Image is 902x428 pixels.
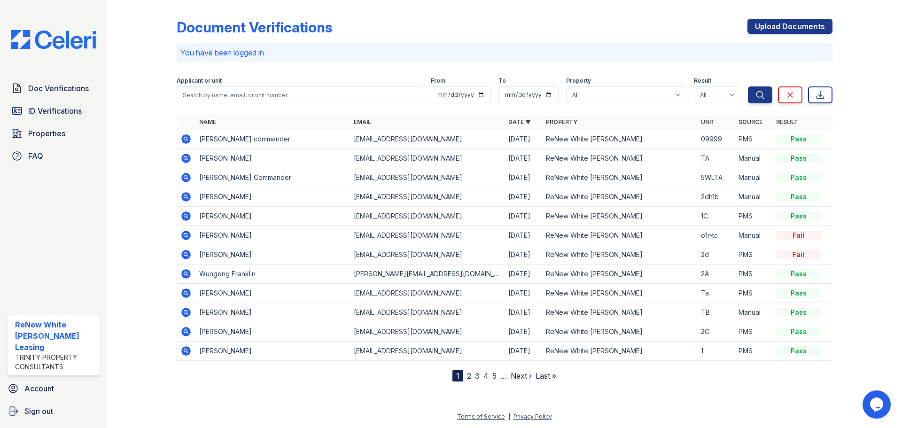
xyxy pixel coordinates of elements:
a: Date ▼ [508,118,531,125]
span: FAQ [28,150,43,162]
div: ReNew White [PERSON_NAME] Leasing [15,319,96,353]
td: PMS [735,245,772,265]
img: CE_Logo_Blue-a8612792a0a2168367f1c8372b55b34899dd931a85d93a1a3d3e32e68fde9ad4.png [4,30,103,49]
td: [PERSON_NAME] [195,303,350,322]
td: [DATE] [505,149,542,168]
td: Manual [735,149,772,168]
td: 2d [697,245,735,265]
a: 4 [483,371,489,381]
td: ReNew White [PERSON_NAME] [542,342,697,361]
td: PMS [735,265,772,284]
div: | [508,413,510,420]
label: Applicant or unit [177,77,222,85]
td: [PERSON_NAME] [195,284,350,303]
td: [DATE] [505,303,542,322]
label: Result [694,77,711,85]
td: [PERSON_NAME] [195,187,350,207]
td: ReNew White [PERSON_NAME] [542,130,697,149]
label: To [498,77,506,85]
span: Properties [28,128,65,139]
div: Pass [776,173,821,182]
div: Pass [776,154,821,163]
td: Manual [735,226,772,245]
span: Doc Verifications [28,83,89,94]
td: ReNew White [PERSON_NAME] [542,149,697,168]
div: Document Verifications [177,19,332,36]
td: [EMAIL_ADDRESS][DOMAIN_NAME] [350,130,505,149]
td: Wungeng Franklin [195,265,350,284]
td: [PERSON_NAME] [195,342,350,361]
td: PMS [735,207,772,226]
td: [EMAIL_ADDRESS][DOMAIN_NAME] [350,342,505,361]
span: Account [24,383,54,394]
a: Email [354,118,371,125]
div: Pass [776,211,821,221]
td: [PERSON_NAME] commander [195,130,350,149]
td: [DATE] [505,284,542,303]
td: ReNew White [PERSON_NAME] [542,303,697,322]
div: Pass [776,308,821,317]
td: Manual [735,168,772,187]
div: Pass [776,288,821,298]
td: 1C [697,207,735,226]
span: … [500,370,507,381]
td: Ta [697,284,735,303]
td: [PERSON_NAME][EMAIL_ADDRESS][DOMAIN_NAME] [350,265,505,284]
a: Result [776,118,798,125]
div: Pass [776,346,821,356]
a: Doc Verifications [8,79,100,98]
iframe: chat widget [863,390,893,419]
td: Manual [735,303,772,322]
td: TA [697,149,735,168]
div: Fail [776,250,821,259]
td: 1 [697,342,735,361]
div: Pass [776,134,821,144]
td: [DATE] [505,322,542,342]
td: [PERSON_NAME] Commander [195,168,350,187]
td: [DATE] [505,168,542,187]
td: [DATE] [505,187,542,207]
div: Fail [776,231,821,240]
a: Last » [536,371,556,381]
td: o1r-tc [697,226,735,245]
td: Manual [735,187,772,207]
td: TB [697,303,735,322]
span: Sign out [24,405,53,417]
td: 2dh1b [697,187,735,207]
td: PMS [735,322,772,342]
td: PMS [735,130,772,149]
a: Name [199,118,216,125]
a: Upload Documents [747,19,832,34]
a: 3 [475,371,480,381]
div: 1 [452,370,463,381]
a: 5 [492,371,497,381]
td: ReNew White [PERSON_NAME] [542,187,697,207]
td: ReNew White [PERSON_NAME] [542,284,697,303]
a: 2 [467,371,471,381]
td: 2C [697,322,735,342]
td: [EMAIL_ADDRESS][DOMAIN_NAME] [350,168,505,187]
td: [EMAIL_ADDRESS][DOMAIN_NAME] [350,322,505,342]
div: Pass [776,269,821,279]
td: 09999 [697,130,735,149]
td: [EMAIL_ADDRESS][DOMAIN_NAME] [350,226,505,245]
a: FAQ [8,147,100,165]
td: [PERSON_NAME] [195,226,350,245]
a: Unit [701,118,715,125]
td: ReNew White [PERSON_NAME] [542,322,697,342]
a: Sign out [4,402,103,420]
div: Pass [776,327,821,336]
label: From [431,77,445,85]
td: [EMAIL_ADDRESS][DOMAIN_NAME] [350,284,505,303]
td: 5WLTA [697,168,735,187]
td: ReNew White [PERSON_NAME] [542,168,697,187]
td: ReNew White [PERSON_NAME] [542,226,697,245]
td: [EMAIL_ADDRESS][DOMAIN_NAME] [350,187,505,207]
a: Terms of Service [457,413,505,420]
input: Search by name, email, or unit number [177,86,423,103]
td: [PERSON_NAME] [195,245,350,265]
td: [PERSON_NAME] [195,207,350,226]
label: Property [566,77,591,85]
a: Account [4,379,103,398]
